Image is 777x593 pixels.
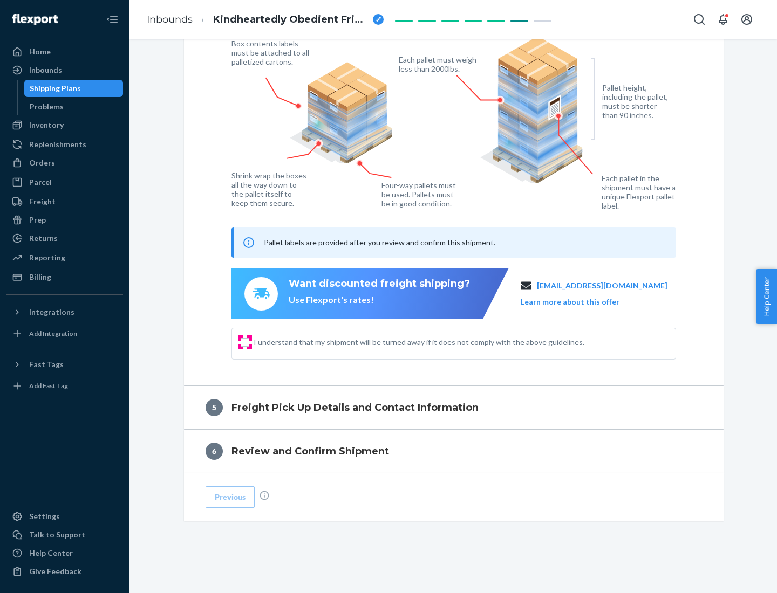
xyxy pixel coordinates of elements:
figcaption: Box contents labels must be attached to all palletized cartons. [231,39,312,66]
figcaption: Pallet height, including the pallet, must be shorter than 90 inches. [602,83,673,120]
div: Parcel [29,177,52,188]
button: Help Center [756,269,777,324]
button: Learn more about this offer [521,296,619,307]
button: Close Navigation [101,9,123,30]
h4: Review and Confirm Shipment [231,444,389,458]
span: I understand that my shipment will be turned away if it does not comply with the above guidelines. [254,337,667,348]
div: Reporting [29,252,65,263]
div: Orders [29,157,55,168]
a: Add Integration [6,325,123,342]
figcaption: Four-way pallets must be used. Pallets must be in good condition. [381,181,456,208]
span: Kindheartedly Obedient Frigatebird [213,13,369,27]
div: Fast Tags [29,359,64,370]
div: Prep [29,215,46,225]
a: Replenishments [6,136,123,153]
div: Add Fast Tag [29,381,68,390]
a: Home [6,43,123,60]
button: Integrations [6,304,123,321]
div: Home [29,46,51,57]
button: 6Review and Confirm Shipment [184,430,724,473]
div: Freight [29,196,56,207]
button: 5Freight Pick Up Details and Contact Information [184,386,724,429]
button: Open account menu [736,9,758,30]
h4: Freight Pick Up Details and Contact Information [231,401,479,415]
div: Talk to Support [29,529,85,540]
a: Inbounds [147,13,193,25]
figcaption: Each pallet must weigh less than 2000lbs. [399,55,479,73]
div: Inbounds [29,65,62,75]
a: Settings [6,508,123,525]
div: Use Flexport's rates! [289,294,470,306]
div: Give Feedback [29,566,81,577]
div: Add Integration [29,329,77,338]
a: Returns [6,230,123,247]
a: Parcel [6,174,123,191]
div: Inventory [29,120,64,130]
a: Reporting [6,249,123,266]
a: Shipping Plans [24,80,124,97]
a: Add Fast Tag [6,377,123,395]
input: I understand that my shipment will be turned away if it does not comply with the above guidelines. [241,338,249,347]
button: Previous [206,486,255,508]
a: Problems [24,98,124,115]
button: Fast Tags [6,356,123,373]
a: Freight [6,193,123,210]
div: Billing [29,272,51,282]
a: Prep [6,211,123,229]
div: Problems [30,101,64,112]
a: Inventory [6,116,123,134]
div: Want discounted freight shipping? [289,277,470,291]
div: 6 [206,443,223,460]
div: Shipping Plans [30,83,81,94]
img: Flexport logo [12,14,58,25]
a: Orders [6,154,123,171]
a: Help Center [6,544,123,562]
span: Pallet labels are provided after you review and confirm this shipment. [264,238,495,247]
div: 5 [206,399,223,416]
button: Open notifications [712,9,734,30]
button: Open Search Box [689,9,710,30]
div: Settings [29,511,60,522]
figcaption: Each pallet in the shipment must have a unique Flexport pallet label. [602,174,683,210]
div: Returns [29,233,58,244]
a: Billing [6,268,123,286]
div: Help Center [29,548,73,558]
ol: breadcrumbs [138,4,392,36]
button: Give Feedback [6,563,123,580]
a: [EMAIL_ADDRESS][DOMAIN_NAME] [537,280,667,291]
a: Talk to Support [6,526,123,543]
div: Replenishments [29,139,86,150]
figcaption: Shrink wrap the boxes all the way down to the pallet itself to keep them secure. [231,171,309,208]
div: Integrations [29,307,74,318]
a: Inbounds [6,61,123,79]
